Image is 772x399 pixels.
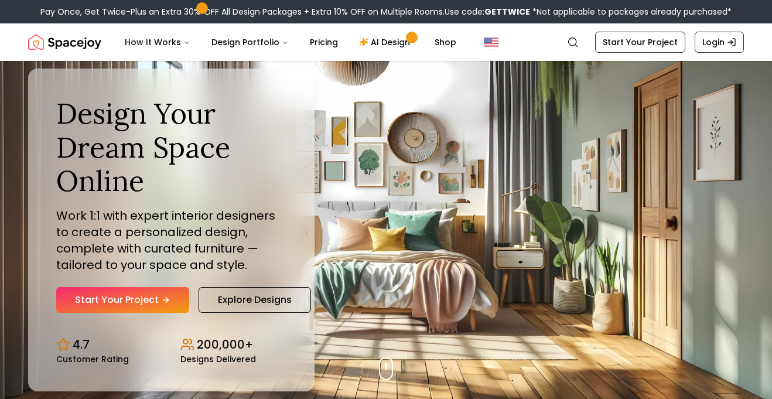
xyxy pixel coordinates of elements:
[350,30,423,54] a: AI Design
[115,30,200,54] button: How It Works
[484,35,498,49] img: United States
[197,336,253,353] p: 200,000+
[530,6,732,18] span: *Not applicable to packages already purchased*
[202,30,298,54] button: Design Portfolio
[199,287,311,313] a: Explore Designs
[56,97,286,198] h1: Design Your Dream Space Online
[115,30,466,54] nav: Main
[40,6,732,18] div: Pay Once, Get Twice-Plus an Extra 30% OFF All Design Packages + Extra 10% OFF on Multiple Rooms.
[425,30,466,54] a: Shop
[28,30,101,54] a: Spacejoy
[300,30,347,54] a: Pricing
[56,287,189,313] a: Start Your Project
[445,6,530,18] span: Use code:
[484,6,530,18] b: GETTWICE
[28,23,744,61] nav: Global
[56,207,286,273] p: Work 1:1 with expert interior designers to create a personalized design, complete with curated fu...
[56,327,286,363] div: Design stats
[595,32,685,53] a: Start Your Project
[180,355,256,363] small: Designs Delivered
[28,30,101,54] img: Spacejoy Logo
[56,355,129,363] small: Customer Rating
[695,32,744,53] a: Login
[73,336,90,353] p: 4.7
